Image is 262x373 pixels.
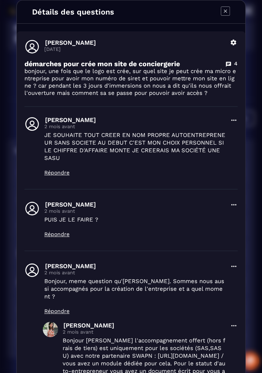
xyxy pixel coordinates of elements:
[45,262,225,270] p: [PERSON_NAME]
[44,308,225,314] p: Répondre
[44,270,225,275] p: 2 mois avant
[44,216,225,223] p: PUIS JE LE FAIRE ?
[44,169,225,176] p: Répondre
[45,39,225,46] p: [PERSON_NAME]
[24,68,238,97] p: bonjour, une fois que le logo est crée, sur quel site je peut crée ma micro entreprise pour avoir...
[44,131,225,162] p: JE SOUHAITE TOUT CREER EN NOM PROPRE AUTOENTREPRENEUR SANS SOCIETE AU DEBUT C'EST MON CHOIX PERSO...
[32,7,114,16] h4: Détails des questions
[44,231,225,237] p: Répondre
[234,60,238,67] p: 4
[63,322,225,329] p: [PERSON_NAME]
[44,208,225,214] p: 2 mois avant
[44,124,225,129] p: 2 mois avant
[45,201,225,208] p: [PERSON_NAME]
[44,277,225,300] p: Bonjour, meme question qu'[PERSON_NAME]. Sommes nous aussi accompagnés pour la création de l'entr...
[24,60,180,68] p: démarches pour crée mon site de conciergerie
[45,116,225,124] p: [PERSON_NAME]
[44,46,225,52] p: [DATE]
[63,329,225,335] p: 2 mois avant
